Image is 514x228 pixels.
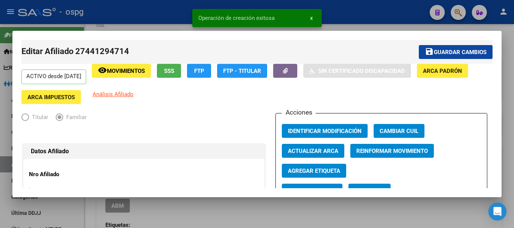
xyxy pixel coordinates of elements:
[423,68,462,74] span: ARCA Padrón
[194,68,204,74] span: FTP
[164,68,174,74] span: SSS
[27,94,75,101] span: ARCA Impuestos
[288,168,340,174] span: Agregar Etiqueta
[282,124,368,138] button: Identificar Modificación
[282,184,342,198] button: Vencimiento PMI
[282,107,316,117] h3: Acciones
[288,128,362,134] span: Identificar Modificación
[29,170,98,179] p: Nro Afiliado
[425,47,434,56] mat-icon: save
[198,14,275,22] span: Operación de creación exitosa
[223,68,261,74] span: FTP - Titular
[63,113,87,122] span: Familiar
[93,91,134,98] span: Análisis Afiliado
[282,144,344,158] button: Actualizar ARCA
[417,64,468,78] button: ARCA Padrón
[107,68,145,74] span: Movimientos
[157,64,181,78] button: SSS
[310,15,313,21] span: x
[354,187,385,194] span: Categoria
[374,124,424,138] button: Cambiar CUIL
[434,49,487,56] span: Guardar cambios
[303,64,411,78] button: Sin Certificado Discapacidad
[21,69,86,84] p: ACTIVO desde [DATE]
[282,164,346,178] button: Agregar Etiqueta
[288,187,336,194] span: Vencimiento PMI
[288,148,338,154] span: Actualizar ARCA
[29,113,48,122] span: Titular
[348,184,391,198] button: Categoria
[21,47,129,56] span: Editar Afiliado 27441294714
[21,90,81,104] button: ARCA Impuestos
[304,11,319,25] button: x
[488,202,506,220] div: Open Intercom Messenger
[419,45,493,59] button: Guardar cambios
[21,115,94,122] mat-radio-group: Elija una opción
[187,64,211,78] button: FTP
[92,64,151,78] button: Movimientos
[380,128,418,134] span: Cambiar CUIL
[350,144,434,158] button: Reinformar Movimiento
[217,64,267,78] button: FTP - Titular
[31,147,257,156] h1: Datos Afiliado
[98,66,107,75] mat-icon: remove_red_eye
[318,68,405,74] span: Sin Certificado Discapacidad
[356,148,428,154] span: Reinformar Movimiento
